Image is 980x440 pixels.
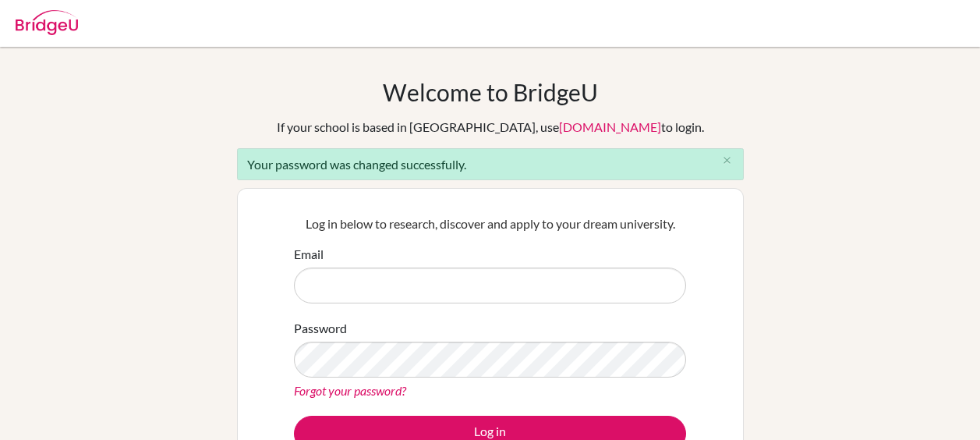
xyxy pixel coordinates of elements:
[237,148,744,180] div: Your password was changed successfully.
[294,383,406,398] a: Forgot your password?
[712,149,743,172] button: Close
[721,154,733,166] i: close
[559,119,661,134] a: [DOMAIN_NAME]
[294,215,686,233] p: Log in below to research, discover and apply to your dream university.
[16,10,78,35] img: Bridge-U
[294,245,324,264] label: Email
[277,118,704,137] div: If your school is based in [GEOGRAPHIC_DATA], use to login.
[383,78,598,106] h1: Welcome to BridgeU
[294,319,347,338] label: Password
